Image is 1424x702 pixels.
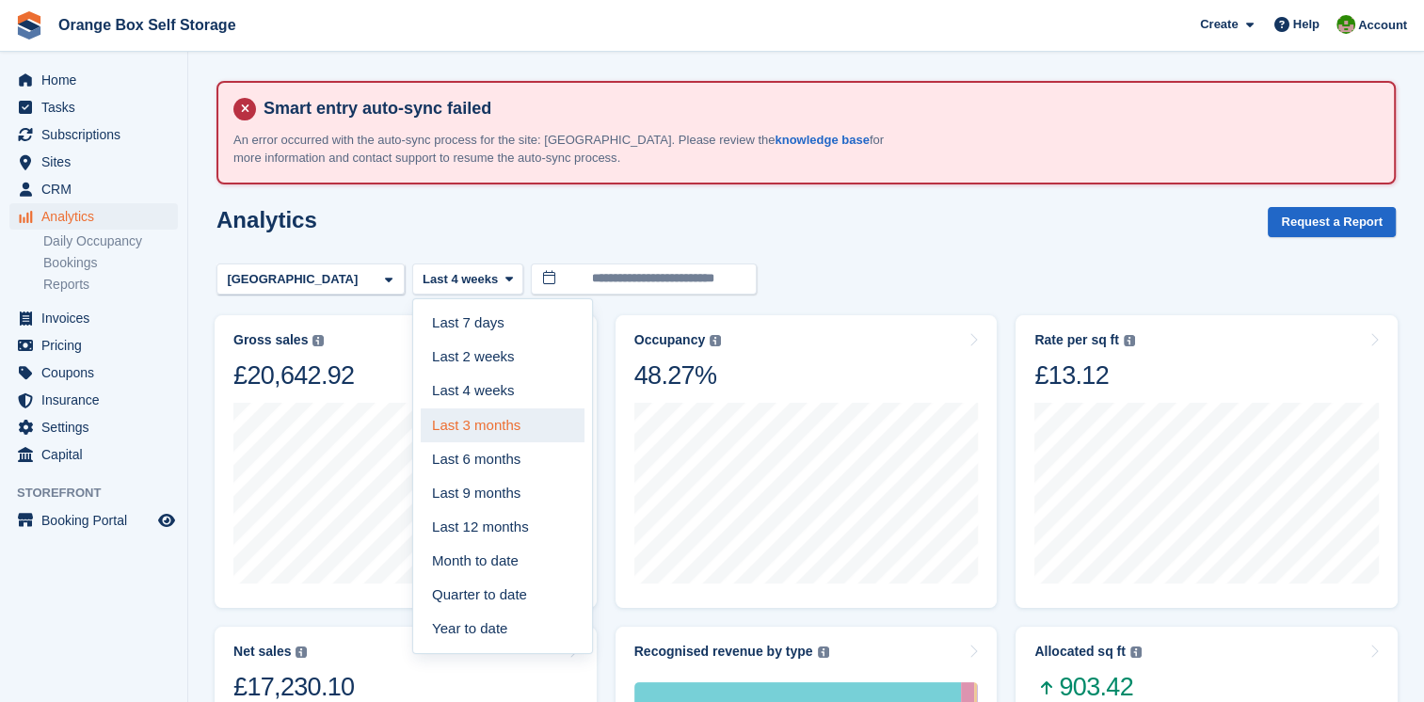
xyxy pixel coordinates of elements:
span: Subscriptions [41,121,154,148]
img: icon-info-grey-7440780725fd019a000dd9b08b2336e03edf1995a4989e88bcd33f0948082b44.svg [818,646,829,658]
a: menu [9,67,178,93]
img: icon-info-grey-7440780725fd019a000dd9b08b2336e03edf1995a4989e88bcd33f0948082b44.svg [312,335,324,346]
button: Request a Report [1268,207,1396,238]
a: Preview store [155,509,178,532]
a: menu [9,359,178,386]
span: Help [1293,15,1320,34]
a: menu [9,94,178,120]
a: menu [9,203,178,230]
div: 48.27% [634,359,721,391]
a: menu [9,387,178,413]
a: Orange Box Self Storage [51,9,244,40]
span: Create [1200,15,1238,34]
span: Settings [41,414,154,440]
span: Analytics [41,203,154,230]
a: Last 3 months [421,408,584,442]
div: Occupancy [634,332,705,348]
img: icon-info-grey-7440780725fd019a000dd9b08b2336e03edf1995a4989e88bcd33f0948082b44.svg [1124,335,1135,346]
a: Daily Occupancy [43,232,178,250]
a: Last 12 months [421,510,584,544]
span: Account [1358,16,1407,35]
span: Pricing [41,332,154,359]
span: Storefront [17,484,187,503]
div: Allocated sq ft [1034,644,1125,660]
span: Home [41,67,154,93]
p: An error occurred with the auto-sync process for the site: [GEOGRAPHIC_DATA]. Please review the f... [233,131,892,168]
a: Month to date [421,544,584,578]
a: menu [9,305,178,331]
a: Bookings [43,254,178,272]
img: Eric Smith [1336,15,1355,34]
div: Rate per sq ft [1034,332,1118,348]
a: Quarter to date [421,578,584,612]
span: Capital [41,441,154,468]
a: Last 7 days [421,307,584,341]
span: Coupons [41,359,154,386]
div: [GEOGRAPHIC_DATA] [224,270,365,289]
a: menu [9,507,178,534]
h2: Analytics [216,207,317,232]
span: Sites [41,149,154,175]
span: CRM [41,176,154,202]
span: Tasks [41,94,154,120]
button: Last 4 weeks [412,263,523,295]
img: icon-info-grey-7440780725fd019a000dd9b08b2336e03edf1995a4989e88bcd33f0948082b44.svg [1130,646,1142,658]
span: Last 4 weeks [423,270,498,289]
a: menu [9,414,178,440]
img: stora-icon-8386f47178a22dfd0bd8f6a31ec36ba5ce8667c1dd55bd0f319d3a0aa187defe.svg [15,11,43,40]
div: Net sales [233,644,291,660]
a: menu [9,441,178,468]
a: Reports [43,276,178,294]
div: £13.12 [1034,359,1134,391]
a: knowledge base [775,133,869,147]
a: menu [9,176,178,202]
span: Insurance [41,387,154,413]
div: £20,642.92 [233,359,354,391]
a: Last 9 months [421,476,584,510]
a: Last 6 months [421,442,584,476]
img: icon-info-grey-7440780725fd019a000dd9b08b2336e03edf1995a4989e88bcd33f0948082b44.svg [296,646,307,658]
span: Booking Portal [41,507,154,534]
a: Last 4 weeks [421,375,584,408]
div: Recognised revenue by type [634,644,813,660]
span: Invoices [41,305,154,331]
a: Year to date [421,612,584,646]
a: menu [9,121,178,148]
a: menu [9,332,178,359]
h4: Smart entry auto-sync failed [256,98,1379,120]
img: icon-info-grey-7440780725fd019a000dd9b08b2336e03edf1995a4989e88bcd33f0948082b44.svg [710,335,721,346]
div: Gross sales [233,332,308,348]
a: Last 2 weeks [421,341,584,375]
a: menu [9,149,178,175]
